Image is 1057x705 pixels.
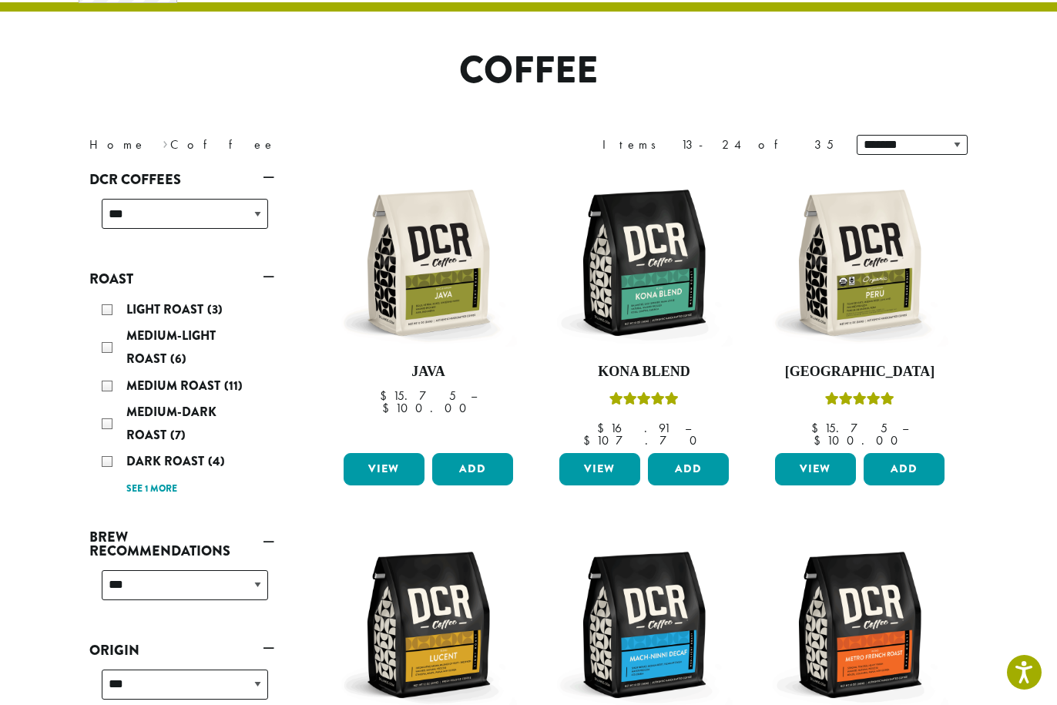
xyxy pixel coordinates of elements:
[170,426,186,444] span: (7)
[382,400,474,416] bdi: 100.00
[170,350,186,368] span: (6)
[89,524,274,564] a: Brew Recommendations
[89,166,274,193] a: DCR Coffees
[89,136,146,153] a: Home
[685,420,691,436] span: –
[864,453,945,485] button: Add
[583,432,704,448] bdi: 107.70
[340,174,517,447] a: Java
[340,364,517,381] h4: Java
[771,174,948,447] a: [GEOGRAPHIC_DATA]Rated 4.83 out of 5
[814,432,905,448] bdi: 100.00
[648,453,729,485] button: Add
[775,453,856,485] a: View
[163,130,168,154] span: ›
[432,453,513,485] button: Add
[471,388,477,404] span: –
[811,420,824,436] span: $
[78,49,979,93] h1: Coffee
[224,377,243,394] span: (11)
[89,564,274,619] div: Brew Recommendations
[811,420,888,436] bdi: 15.75
[814,432,827,448] span: $
[344,453,424,485] a: View
[380,388,456,404] bdi: 15.75
[126,300,207,318] span: Light Roast
[89,292,274,505] div: Roast
[555,364,733,381] h4: Kona Blend
[602,136,834,154] div: Items 13-24 of 35
[771,364,948,381] h4: [GEOGRAPHIC_DATA]
[825,390,894,413] div: Rated 4.83 out of 5
[207,300,223,318] span: (3)
[340,174,517,351] img: DCR-12oz-Java-Stock-scaled.png
[126,482,177,497] a: See 1 more
[89,136,505,154] nav: Breadcrumb
[597,420,670,436] bdi: 16.91
[89,637,274,663] a: Origin
[382,400,395,416] span: $
[609,390,679,413] div: Rated 5.00 out of 5
[126,327,216,368] span: Medium-Light Roast
[597,420,610,436] span: $
[208,452,225,470] span: (4)
[89,193,274,247] div: DCR Coffees
[555,174,733,351] img: DCR-12oz-Kona-Blend-Stock-scaled.png
[126,403,216,444] span: Medium-Dark Roast
[380,388,393,404] span: $
[126,452,208,470] span: Dark Roast
[902,420,908,436] span: –
[583,432,596,448] span: $
[559,453,640,485] a: View
[771,174,948,351] img: DCR-12oz-FTO-Peru-Stock-scaled.png
[126,377,224,394] span: Medium Roast
[555,174,733,447] a: Kona BlendRated 5.00 out of 5
[89,266,274,292] a: Roast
